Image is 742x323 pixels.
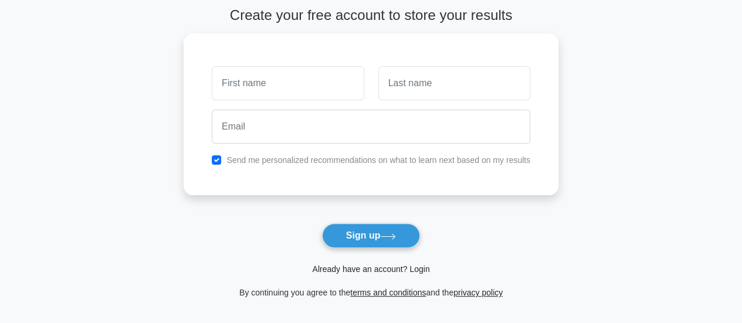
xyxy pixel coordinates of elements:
[184,7,558,24] h4: Create your free account to store your results
[312,264,429,274] a: Already have an account? Login
[212,110,530,144] input: Email
[378,66,530,100] input: Last name
[322,223,421,248] button: Sign up
[212,66,364,100] input: First name
[350,288,426,297] a: terms and conditions
[453,288,503,297] a: privacy policy
[177,285,565,300] div: By continuing you agree to the and the
[226,155,530,165] label: Send me personalized recommendations on what to learn next based on my results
